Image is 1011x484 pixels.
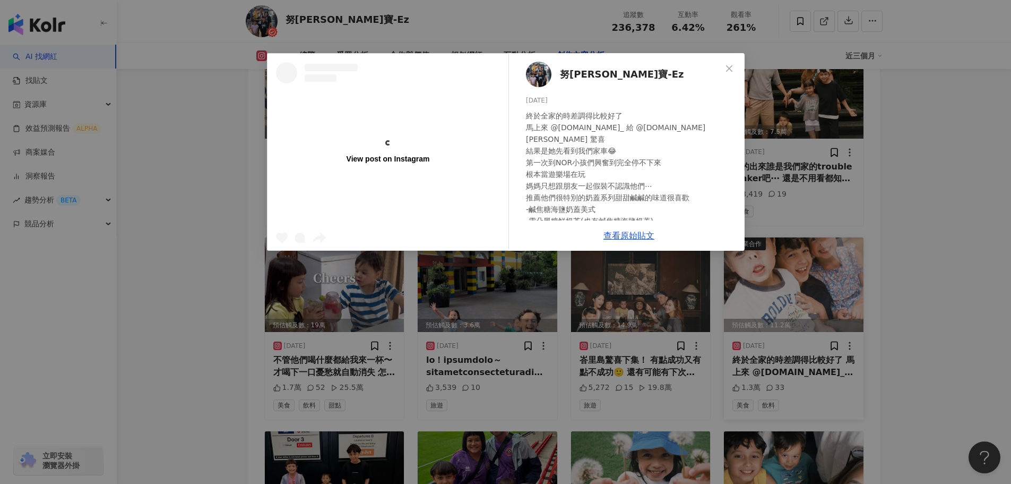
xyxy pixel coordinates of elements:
div: [DATE] [526,96,736,106]
a: KOL Avatar努[PERSON_NAME]寶-Ez [526,62,721,87]
div: 終於全家的時差調得比較好了 馬上來 @[DOMAIN_NAME]_ 給 @[DOMAIN_NAME][PERSON_NAME] 驚喜 結果是她先看到我們家車😂 第一次到NOR小孩們興奮到完全停不... [526,110,736,297]
a: View post on Instagram [267,54,508,250]
img: KOL Avatar [526,62,551,87]
a: 查看原始貼文 [603,231,654,241]
span: 努[PERSON_NAME]寶-Ez [560,67,684,82]
span: close [725,64,733,73]
button: Close [719,58,740,79]
div: View post on Instagram [346,154,429,164]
